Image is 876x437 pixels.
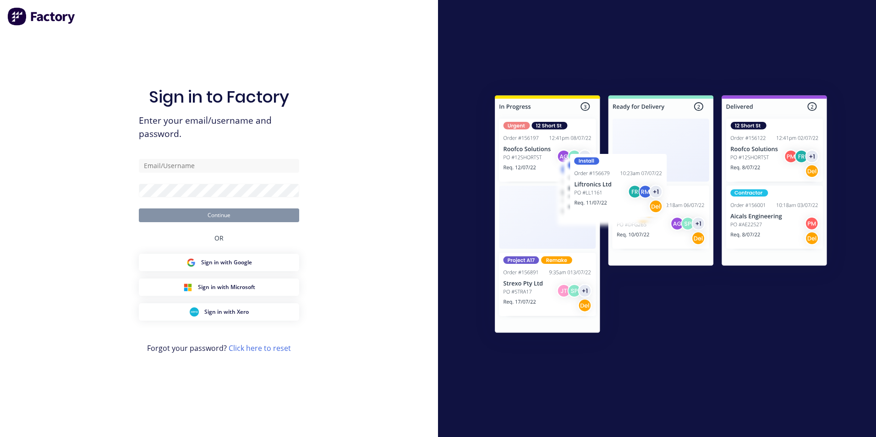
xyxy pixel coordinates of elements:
div: OR [214,222,224,254]
img: Factory [7,7,76,26]
span: Sign in with Google [201,258,252,267]
span: Enter your email/username and password. [139,114,299,141]
img: Google Sign in [186,258,196,267]
button: Xero Sign inSign in with Xero [139,303,299,321]
span: Forgot your password? [147,343,291,354]
button: Google Sign inSign in with Google [139,254,299,271]
img: Sign in [475,77,847,355]
img: Microsoft Sign in [183,283,192,292]
span: Sign in with Xero [204,308,249,316]
button: Continue [139,208,299,222]
input: Email/Username [139,159,299,173]
img: Xero Sign in [190,307,199,317]
button: Microsoft Sign inSign in with Microsoft [139,279,299,296]
span: Sign in with Microsoft [198,283,255,291]
h1: Sign in to Factory [149,87,289,107]
a: Click here to reset [229,343,291,353]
